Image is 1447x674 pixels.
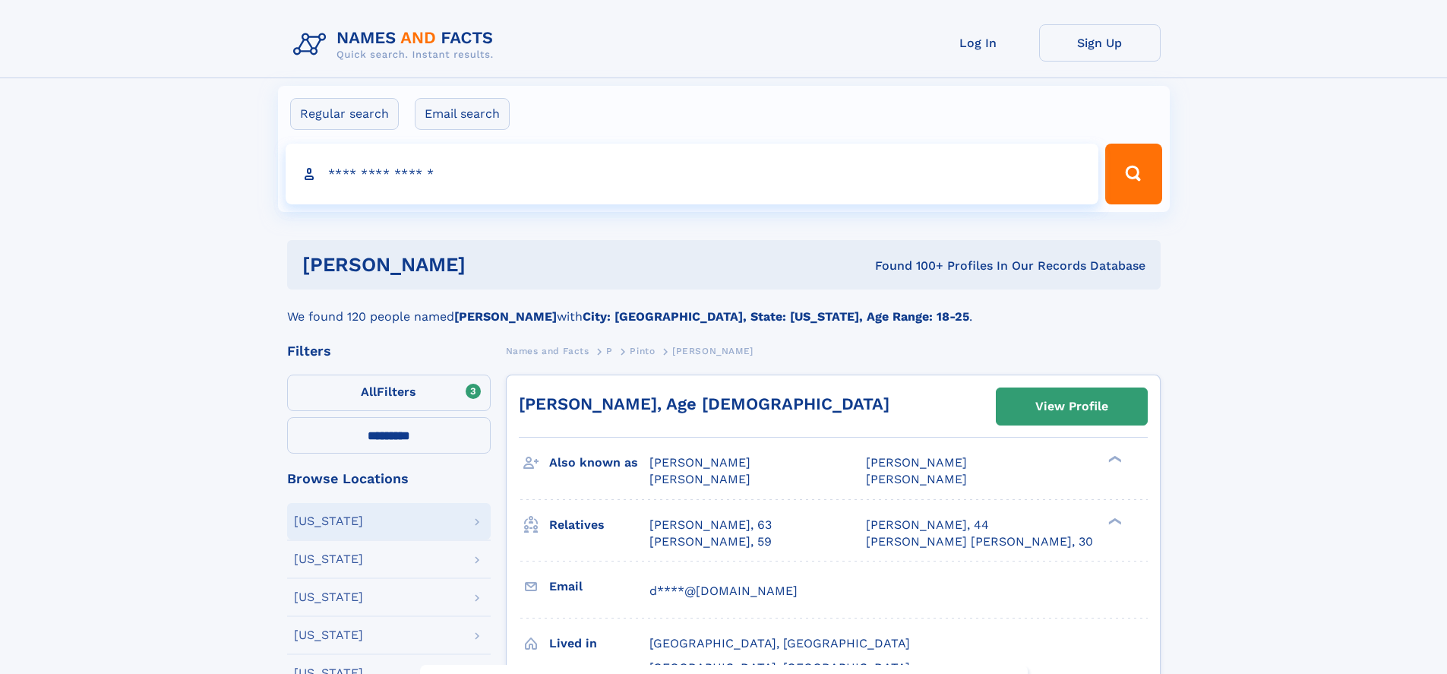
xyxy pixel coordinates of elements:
[606,346,613,356] span: P
[918,24,1039,62] a: Log In
[1104,454,1123,464] div: ❯
[866,517,989,533] a: [PERSON_NAME], 44
[549,631,649,657] h3: Lived in
[549,574,649,600] h3: Email
[287,472,491,486] div: Browse Locations
[630,341,655,360] a: Pinto
[294,629,363,641] div: [US_STATE]
[1105,144,1161,204] button: Search Button
[290,98,399,130] label: Regular search
[454,309,557,324] b: [PERSON_NAME]
[649,517,772,533] a: [PERSON_NAME], 63
[549,450,649,476] h3: Also known as
[506,341,589,360] a: Names and Facts
[361,384,377,399] span: All
[287,24,506,65] img: Logo Names and Facts
[1104,516,1123,526] div: ❯
[866,472,967,486] span: [PERSON_NAME]
[997,388,1147,425] a: View Profile
[287,290,1161,326] div: We found 120 people named with .
[670,258,1145,274] div: Found 100+ Profiles In Our Records Database
[1039,24,1161,62] a: Sign Up
[287,344,491,358] div: Filters
[294,515,363,527] div: [US_STATE]
[583,309,969,324] b: City: [GEOGRAPHIC_DATA], State: [US_STATE], Age Range: 18-25
[294,553,363,565] div: [US_STATE]
[866,533,1093,550] a: [PERSON_NAME] [PERSON_NAME], 30
[649,455,750,470] span: [PERSON_NAME]
[1035,389,1108,424] div: View Profile
[672,346,754,356] span: [PERSON_NAME]
[649,636,910,650] span: [GEOGRAPHIC_DATA], [GEOGRAPHIC_DATA]
[287,375,491,411] label: Filters
[286,144,1099,204] input: search input
[649,472,750,486] span: [PERSON_NAME]
[549,512,649,538] h3: Relatives
[302,255,671,274] h1: [PERSON_NAME]
[519,394,889,413] a: [PERSON_NAME], Age [DEMOGRAPHIC_DATA]
[415,98,510,130] label: Email search
[866,455,967,470] span: [PERSON_NAME]
[649,533,772,550] a: [PERSON_NAME], 59
[294,591,363,603] div: [US_STATE]
[606,341,613,360] a: P
[630,346,655,356] span: Pinto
